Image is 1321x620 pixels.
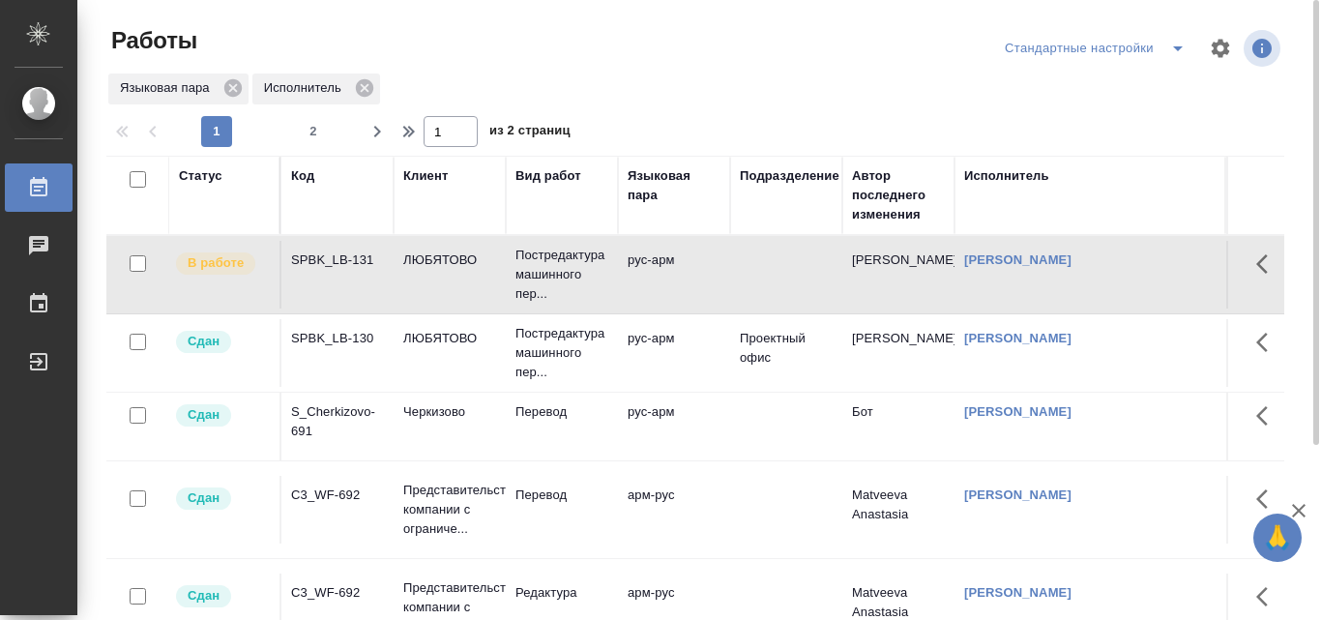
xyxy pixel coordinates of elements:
[188,332,220,351] p: Сдан
[291,251,384,270] div: SPBK_LB-131
[1253,514,1302,562] button: 🙏
[489,119,571,147] span: из 2 страниц
[1245,319,1291,366] button: Здесь прячутся важные кнопки
[964,487,1071,502] a: [PERSON_NAME]
[403,251,496,270] p: ЛЮБЯТОВО
[291,583,384,603] div: C3_WF-692
[515,246,608,304] p: Постредактура машинного пер...
[1245,574,1291,620] button: Здесь прячутся важные кнопки
[252,74,380,104] div: Исполнитель
[291,486,384,505] div: C3_WF-692
[298,116,329,147] button: 2
[188,586,220,605] p: Сдан
[842,319,954,387] td: [PERSON_NAME]
[174,486,270,512] div: Менеджер проверил работу исполнителя, передает ее на следующий этап
[618,319,730,387] td: рус-арм
[628,166,720,205] div: Языковая пара
[403,481,496,539] p: Представительство компании с ограниче...
[618,393,730,460] td: рус-арм
[1245,476,1291,522] button: Здесь прячутся важные кнопки
[188,405,220,425] p: Сдан
[188,488,220,508] p: Сдан
[174,402,270,428] div: Менеджер проверил работу исполнителя, передает ее на следующий этап
[852,166,945,224] div: Автор последнего изменения
[618,476,730,544] td: арм-рус
[1245,393,1291,439] button: Здесь прячутся важные кнопки
[964,252,1071,267] a: [PERSON_NAME]
[842,393,954,460] td: Бот
[291,402,384,441] div: S_Cherkizovo-691
[174,583,270,609] div: Менеджер проверил работу исполнителя, передает ее на следующий этап
[1245,241,1291,287] button: Здесь прячутся важные кнопки
[188,253,244,273] p: В работе
[515,324,608,382] p: Постредактура машинного пер...
[740,166,839,186] div: Подразделение
[298,122,329,141] span: 2
[120,78,217,98] p: Языковая пара
[964,331,1071,345] a: [PERSON_NAME]
[964,404,1071,419] a: [PERSON_NAME]
[842,241,954,309] td: [PERSON_NAME]
[403,166,448,186] div: Клиент
[515,486,608,505] p: Перевод
[1261,517,1294,558] span: 🙏
[515,166,581,186] div: Вид работ
[179,166,222,186] div: Статус
[730,319,842,387] td: Проектный офис
[964,585,1071,600] a: [PERSON_NAME]
[403,402,496,422] p: Черкизово
[174,329,270,355] div: Менеджер проверил работу исполнителя, передает ее на следующий этап
[291,166,314,186] div: Код
[515,402,608,422] p: Перевод
[403,329,496,348] p: ЛЮБЯТОВО
[515,583,608,603] p: Редактура
[264,78,348,98] p: Исполнитель
[106,25,197,56] span: Работы
[1197,25,1244,72] span: Настроить таблицу
[108,74,249,104] div: Языковая пара
[1244,30,1284,67] span: Посмотреть информацию
[291,329,384,348] div: SPBK_LB-130
[174,251,270,277] div: Исполнитель выполняет работу
[618,241,730,309] td: рус-арм
[964,166,1049,186] div: Исполнитель
[842,476,954,544] td: Matveeva Anastasia
[1000,33,1197,64] div: split button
